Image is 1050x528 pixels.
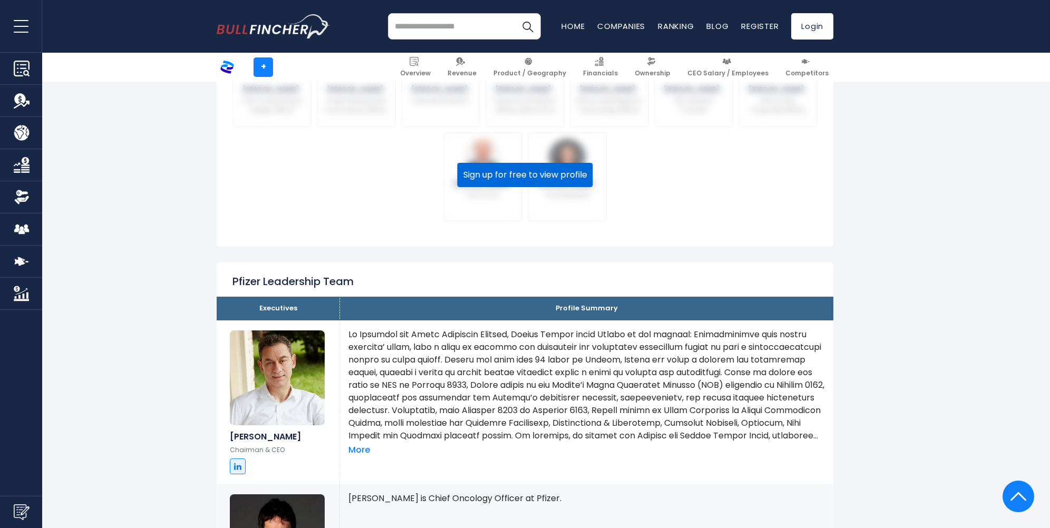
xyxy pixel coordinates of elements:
[230,432,326,442] h6: [PERSON_NAME]
[570,38,649,127] a: Lidia Fonseca [PERSON_NAME] EVP & Chief Digital & Technology Officer
[597,21,645,32] a: Companies
[348,492,825,505] p: [PERSON_NAME] is Chief Oncology Officer at Pfizer.
[785,69,829,77] span: Competitors
[413,96,469,105] p: Executive Director
[658,21,694,32] a: Ranking
[464,139,501,176] img: David M. Denton
[545,190,589,200] p: Vice President
[549,139,586,176] img: Iona Munjal
[458,163,593,187] button: Sign up for free to view profile
[528,132,607,221] a: Iona Munjal [PERSON_NAME] Vice President
[706,21,728,32] a: Blog
[495,86,555,93] span: [PERSON_NAME]
[453,181,513,187] span: [PERSON_NAME]
[683,53,773,82] a: CEO Salary / Employees
[254,57,273,77] a: +
[348,304,825,313] p: Profile Summary
[687,69,769,77] span: CEO Salary / Employees
[401,38,480,127] a: Wenjin Wang [PERSON_NAME] Executive Director
[578,53,623,82] a: Financials
[489,53,571,82] a: Product / Geography
[324,96,389,115] p: Chief International Commercial Officer & EVP
[661,96,726,115] p: EVP, General Counsel
[561,21,585,32] a: Home
[225,304,332,313] p: Executives
[745,96,811,115] p: EVP & Chief Corporate Affairs Officer
[748,86,808,93] span: [PERSON_NAME]
[400,69,431,77] span: Overview
[395,53,435,82] a: Overview
[217,57,237,77] img: PFE logo
[791,13,833,40] a: Login
[485,38,565,127] a: Berta Rodriguez-Hervas [PERSON_NAME] Chief AI & Analytics Officer, Senior Vice President
[232,38,312,127] a: Mike McDermott [PERSON_NAME] EVP & Chief Global Supply Officer
[630,53,675,82] a: Ownership
[467,190,499,200] p: EVP & CFO
[239,96,305,115] p: EVP & Chief Global Supply Officer
[635,69,670,77] span: Ownership
[443,132,522,221] a: David M. Denton [PERSON_NAME] EVP & CFO
[317,38,396,127] a: Alexandre De Germay [PERSON_NAME] Chief International Commercial Officer & EVP
[492,96,558,115] p: Chief AI & Analytics Officer, Senior Vice President
[217,14,330,38] img: bullfincher logo
[664,86,723,93] span: [PERSON_NAME]
[577,96,642,115] p: EVP & Chief Digital & Technology Officer
[493,69,566,77] span: Product / Geography
[448,69,477,77] span: Revenue
[232,275,354,288] h2: Pfizer Leadership Team
[217,14,330,38] a: Go to homepage
[738,38,818,127] a: Sally Susman [PERSON_NAME] EVP & Chief Corporate Affairs Officer
[327,86,386,93] span: [PERSON_NAME]
[443,53,481,82] a: Revenue
[579,86,639,93] span: [PERSON_NAME]
[230,446,326,454] p: Chairman & CEO
[230,330,325,425] img: Albert Bourla
[411,86,471,93] span: [PERSON_NAME]
[242,86,302,93] span: [PERSON_NAME]
[14,189,30,205] img: Ownership
[537,181,597,187] span: [PERSON_NAME]
[514,13,541,40] button: Search
[348,445,370,456] a: More
[781,53,833,82] a: Competitors
[741,21,779,32] a: Register
[583,69,618,77] span: Financials
[654,38,733,127] a: Doug Lankler [PERSON_NAME] EVP, General Counsel
[348,328,825,442] p: Lo Ipsumdol sit Ametc Adipiscin Elitsed, Doeius Tempor incid Utlabo et dol magnaal: Enimadminimve...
